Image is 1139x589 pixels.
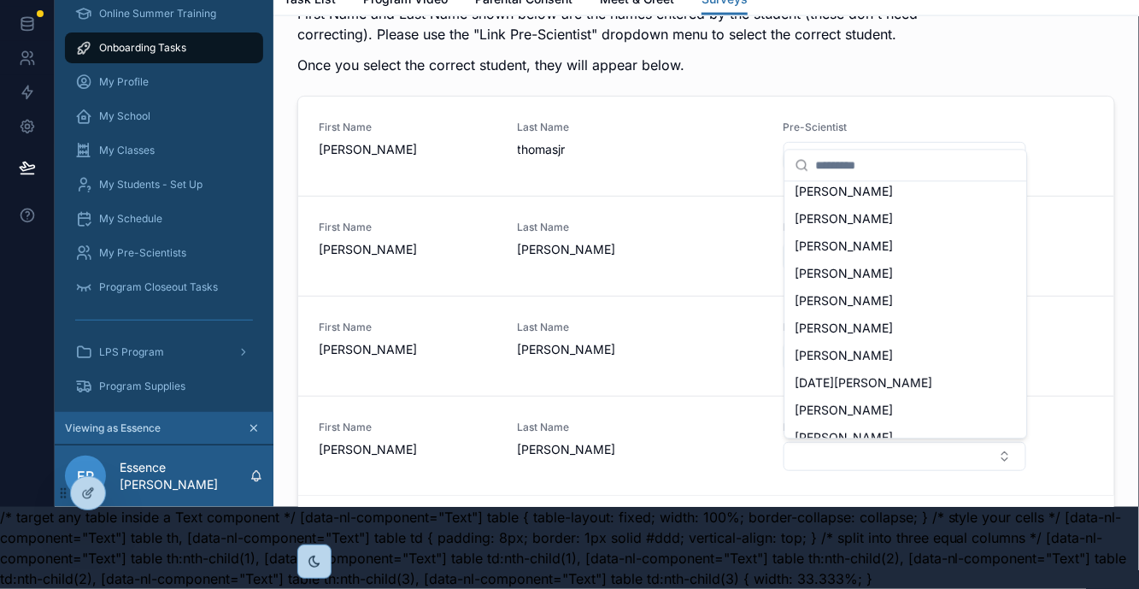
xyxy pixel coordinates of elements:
[77,466,94,486] span: EP
[796,265,894,282] span: [PERSON_NAME]
[518,241,762,258] span: [PERSON_NAME]
[518,221,762,234] span: Last Name
[518,441,762,458] span: [PERSON_NAME]
[297,3,987,44] p: First Name and Last Name shown below are the names entered by the student (these don't need corre...
[65,203,263,234] a: My Schedule
[319,141,497,158] span: [PERSON_NAME]
[99,144,155,157] span: My Classes
[297,55,987,75] p: Once you select the correct student, they will appear below.
[783,321,1027,334] span: Pre-Scientist
[785,181,1027,438] div: Suggestions
[796,402,894,419] span: [PERSON_NAME]
[319,321,497,334] span: First Name
[99,178,203,191] span: My Students - Set Up
[319,241,497,258] span: [PERSON_NAME]
[65,272,263,303] a: Program Closeout Tasks
[99,41,186,55] span: Onboarding Tasks
[796,292,894,309] span: [PERSON_NAME]
[518,341,762,358] span: [PERSON_NAME]
[796,374,933,392] span: [DATE][PERSON_NAME]
[99,75,149,89] span: My Profile
[99,280,218,294] span: Program Closeout Tasks
[65,337,263,368] a: LPS Program
[65,67,263,97] a: My Profile
[65,169,263,200] a: My Students - Set Up
[518,121,762,134] span: Last Name
[99,7,216,21] span: Online Summer Training
[784,142,1026,171] button: Select Button
[796,183,894,200] span: [PERSON_NAME]
[319,221,497,234] span: First Name
[99,212,162,226] span: My Schedule
[319,341,497,358] span: [PERSON_NAME]
[65,238,263,268] a: My Pre-Scientists
[518,421,762,434] span: Last Name
[99,345,164,359] span: LPS Program
[99,380,185,393] span: Program Supplies
[796,429,894,446] span: [PERSON_NAME]
[319,441,497,458] span: [PERSON_NAME]
[319,121,497,134] span: First Name
[796,238,894,255] span: [PERSON_NAME]
[783,221,1027,234] span: Pre-Scientist
[796,320,894,337] span: [PERSON_NAME]
[796,347,894,364] span: [PERSON_NAME]
[796,210,894,227] span: [PERSON_NAME]
[65,101,263,132] a: My School
[65,32,263,63] a: Onboarding Tasks
[65,135,263,166] a: My Classes
[120,459,250,493] p: Essence [PERSON_NAME]
[319,421,497,434] span: First Name
[99,246,186,260] span: My Pre-Scientists
[1046,504,1094,530] button: Next
[784,442,1026,471] button: Select Button
[518,321,762,334] span: Last Name
[783,121,1027,134] span: Pre-Scientist
[99,109,150,123] span: My School
[65,371,263,402] a: Program Supplies
[783,421,1027,434] span: Pre-Scientist
[65,421,161,435] span: Viewing as Essence
[518,141,762,158] span: thomasjr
